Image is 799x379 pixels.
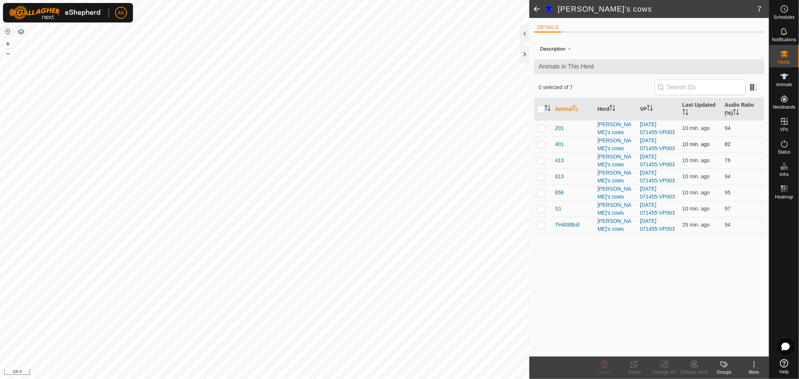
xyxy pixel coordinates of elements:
span: 82 [725,141,731,147]
span: Status [778,150,790,154]
div: [PERSON_NAME]'s cows [597,185,634,201]
button: Reset Map [3,27,12,36]
span: Delete [598,370,611,375]
th: Audio Ratio (%) [722,98,764,121]
span: Heatmap [775,195,793,199]
p-sorticon: Activate to sort [573,106,579,112]
p-sorticon: Activate to sort [545,106,551,112]
span: Herds [778,60,790,64]
div: [PERSON_NAME]'s cows [597,169,634,185]
label: Description [540,46,566,52]
p-sorticon: Activate to sort [683,110,688,116]
span: Animals [776,82,792,87]
p-sorticon: Activate to sort [609,106,615,112]
span: Aug 21, 2025, 7:35 AM [683,206,710,212]
div: More [739,369,769,376]
span: Animals in This Herd [539,62,760,71]
span: Aug 21, 2025, 7:35 AM [683,141,710,147]
li: DETAILS [534,24,562,33]
span: Help [780,370,789,374]
button: Map Layers [16,27,25,36]
div: [PERSON_NAME]'s cows [597,201,634,217]
span: 95 [725,189,731,195]
span: 401 [555,140,564,148]
h2: [PERSON_NAME]'s cows [558,4,757,13]
div: Change Herd [679,369,709,376]
span: VPs [780,127,788,132]
div: [PERSON_NAME]'s cows [597,137,634,152]
th: VP [637,98,679,121]
a: [DATE] 071455-VP003 [640,218,675,232]
span: S1 [555,205,562,213]
img: Gallagher Logo [9,6,103,19]
span: Schedules [774,15,795,19]
a: [DATE] 071455-VP003 [640,202,675,216]
div: Tracks [619,369,649,376]
span: Infra [780,172,789,177]
span: 94 [725,125,731,131]
th: Last Updated [680,98,722,121]
a: [DATE] 071455-VP003 [640,186,675,200]
input: Search (S) [655,79,745,95]
th: Animal [552,98,594,121]
p-sorticon: Activate to sort [733,110,739,116]
span: Aug 21, 2025, 7:35 AM [683,157,710,163]
a: Privacy Policy [235,369,263,376]
span: 94 [725,222,731,228]
span: Aug 21, 2025, 7:35 AM [683,125,710,131]
div: Change VP [649,369,679,376]
span: 201 [555,124,564,132]
span: 7 [757,3,762,15]
a: Help [769,356,799,377]
button: + [3,39,12,48]
div: [PERSON_NAME]'s cows [597,121,634,136]
span: Aug 21, 2025, 7:35 AM [683,173,710,179]
a: [DATE] 071455-VP003 [640,137,675,151]
a: [DATE] 071455-VP003 [640,121,675,135]
span: 97 [725,206,731,212]
a: [DATE] 071455-VP003 [640,154,675,167]
span: 0 selected of 7 [539,84,655,91]
span: AK [118,9,125,17]
a: [DATE] 071455-VP003 [640,170,675,184]
span: - [566,42,573,55]
div: Groups [709,369,739,376]
th: Herd [594,98,637,121]
a: Contact Us [272,369,294,376]
span: Aug 21, 2025, 7:35 AM [683,189,710,195]
span: 94 [725,173,731,179]
span: Aug 21, 2025, 7:20 AM [683,222,710,228]
span: Neckbands [773,105,795,109]
div: [PERSON_NAME]'s cows [597,217,634,233]
span: 658 [555,189,564,197]
span: 613 [555,173,564,181]
span: 413 [555,157,564,164]
span: TH408Bull [555,221,579,229]
button: – [3,49,12,58]
div: [PERSON_NAME]'s cows [597,153,634,169]
p-sorticon: Activate to sort [647,106,653,112]
span: 76 [725,157,731,163]
span: Notifications [772,37,796,42]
